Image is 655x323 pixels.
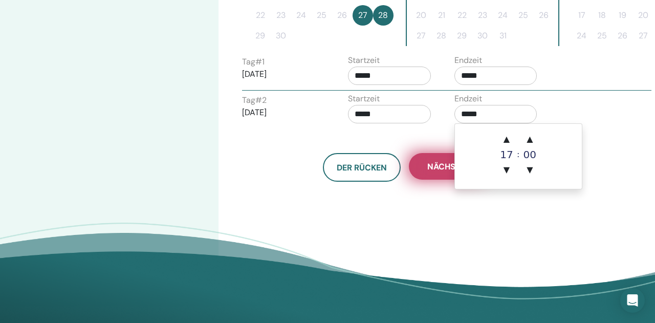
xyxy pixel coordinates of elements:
[493,26,513,46] button: 31
[431,5,452,26] button: 21
[242,56,265,68] label: Tag # 1
[519,129,540,149] span: ▲
[271,26,291,46] button: 30
[411,5,431,26] button: 20
[454,93,482,105] label: Endzeit
[517,129,519,180] div: :
[620,288,645,313] div: Open Intercom Messenger
[592,26,613,46] button: 25
[250,26,271,46] button: 29
[242,68,325,80] p: [DATE]
[250,5,271,26] button: 22
[323,153,401,182] button: Der Rücken
[633,5,653,26] button: 20
[496,129,517,149] span: ▲
[332,5,353,26] button: 26
[613,26,633,46] button: 26
[411,26,431,46] button: 27
[348,54,380,67] label: Startzeit
[452,26,472,46] button: 29
[513,5,534,26] button: 25
[337,162,387,173] span: Der Rücken
[452,5,472,26] button: 22
[633,26,653,46] button: 27
[427,161,465,172] span: Nächste
[496,149,517,160] div: 17
[431,26,452,46] button: 28
[613,5,633,26] button: 19
[592,5,613,26] button: 18
[242,106,325,119] p: [DATE]
[572,26,592,46] button: 24
[496,160,517,180] span: ▼
[353,5,373,26] button: 27
[373,5,394,26] button: 28
[242,94,267,106] label: Tag # 2
[519,149,540,160] div: 00
[519,160,540,180] span: ▼
[493,5,513,26] button: 24
[534,5,554,26] button: 26
[409,153,484,180] button: Nächste
[312,5,332,26] button: 25
[348,93,380,105] label: Startzeit
[291,5,312,26] button: 24
[472,26,493,46] button: 30
[572,5,592,26] button: 17
[271,5,291,26] button: 23
[472,5,493,26] button: 23
[454,54,482,67] label: Endzeit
